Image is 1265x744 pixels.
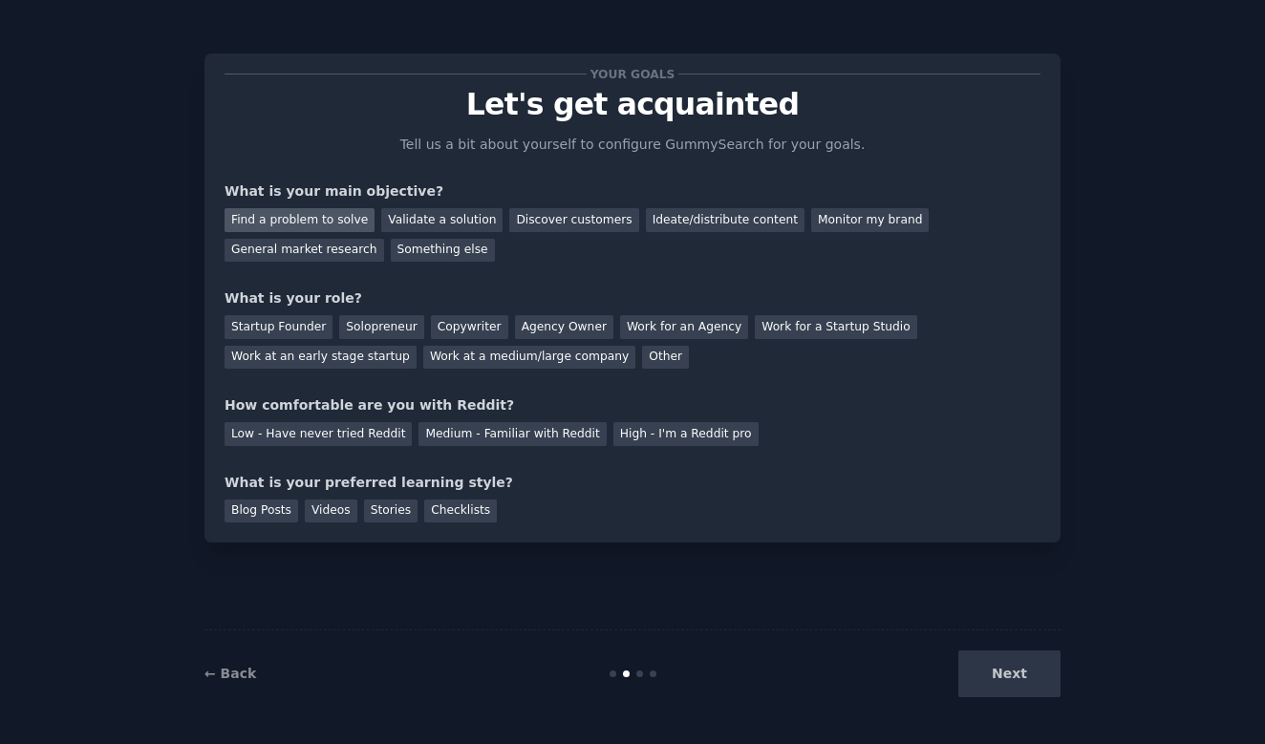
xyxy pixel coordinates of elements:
[646,208,804,232] div: Ideate/distribute content
[391,239,495,263] div: Something else
[204,666,256,681] a: ← Back
[431,315,508,339] div: Copywriter
[225,500,298,523] div: Blog Posts
[225,395,1040,415] div: How comfortable are you with Reddit?
[613,422,759,446] div: High - I'm a Reddit pro
[225,88,1040,121] p: Let's get acquainted
[381,208,503,232] div: Validate a solution
[225,239,384,263] div: General market research
[642,346,689,370] div: Other
[305,500,357,523] div: Videos
[392,135,873,155] p: Tell us a bit about yourself to configure GummySearch for your goals.
[620,315,748,339] div: Work for an Agency
[339,315,423,339] div: Solopreneur
[225,181,1040,202] div: What is your main objective?
[225,473,1040,493] div: What is your preferred learning style?
[364,500,418,523] div: Stories
[225,208,375,232] div: Find a problem to solve
[225,315,332,339] div: Startup Founder
[225,346,417,370] div: Work at an early stage startup
[587,64,678,84] span: Your goals
[811,208,929,232] div: Monitor my brand
[509,208,638,232] div: Discover customers
[225,288,1040,308] div: What is your role?
[225,422,412,446] div: Low - Have never tried Reddit
[424,500,497,523] div: Checklists
[423,346,635,370] div: Work at a medium/large company
[418,422,606,446] div: Medium - Familiar with Reddit
[755,315,916,339] div: Work for a Startup Studio
[515,315,613,339] div: Agency Owner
